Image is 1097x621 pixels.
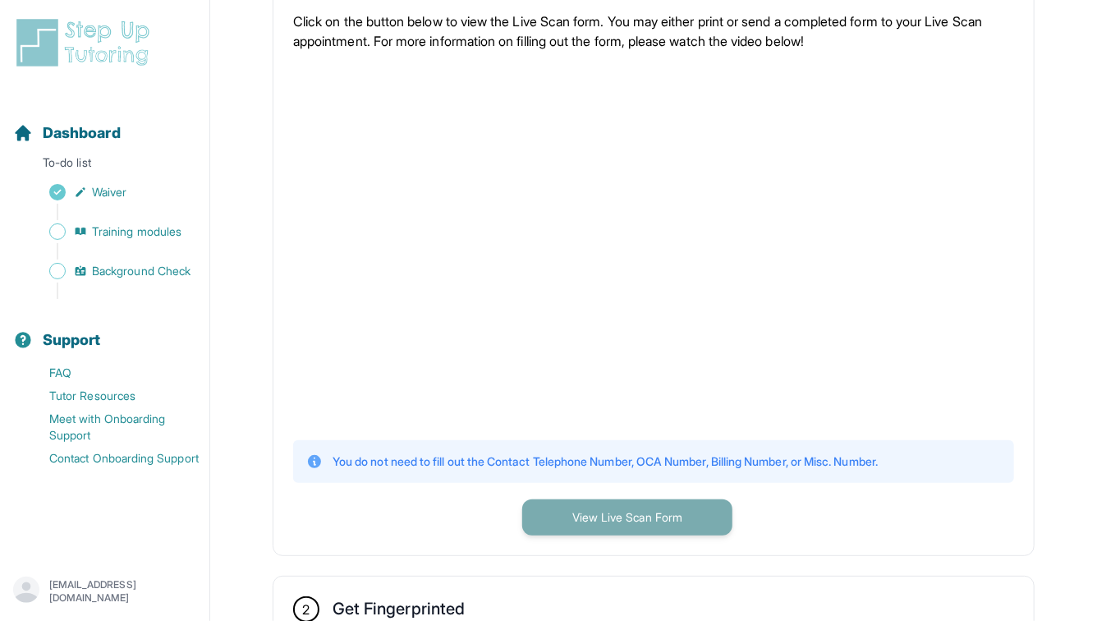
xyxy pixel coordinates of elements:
[13,220,209,243] a: Training modules
[7,95,203,151] button: Dashboard
[43,122,121,145] span: Dashboard
[333,453,878,470] p: You do not need to fill out the Contact Telephone Number, OCA Number, Billing Number, or Misc. Nu...
[13,361,209,384] a: FAQ
[43,329,101,352] span: Support
[13,181,209,204] a: Waiver
[13,16,159,69] img: logo
[13,260,209,283] a: Background Check
[293,11,1014,51] p: Click on the button below to view the Live Scan form. You may either print or send a completed fo...
[13,447,209,470] a: Contact Onboarding Support
[522,499,732,536] button: View Live Scan Form
[13,407,209,447] a: Meet with Onboarding Support
[49,578,196,605] p: [EMAIL_ADDRESS][DOMAIN_NAME]
[522,508,732,525] a: View Live Scan Form
[7,302,203,358] button: Support
[13,577,196,606] button: [EMAIL_ADDRESS][DOMAIN_NAME]
[92,223,181,240] span: Training modules
[92,263,190,279] span: Background Check
[13,122,121,145] a: Dashboard
[13,384,209,407] a: Tutor Resources
[7,154,203,177] p: To-do list
[302,600,310,619] span: 2
[293,64,868,424] iframe: YouTube video player
[92,184,126,200] span: Waiver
